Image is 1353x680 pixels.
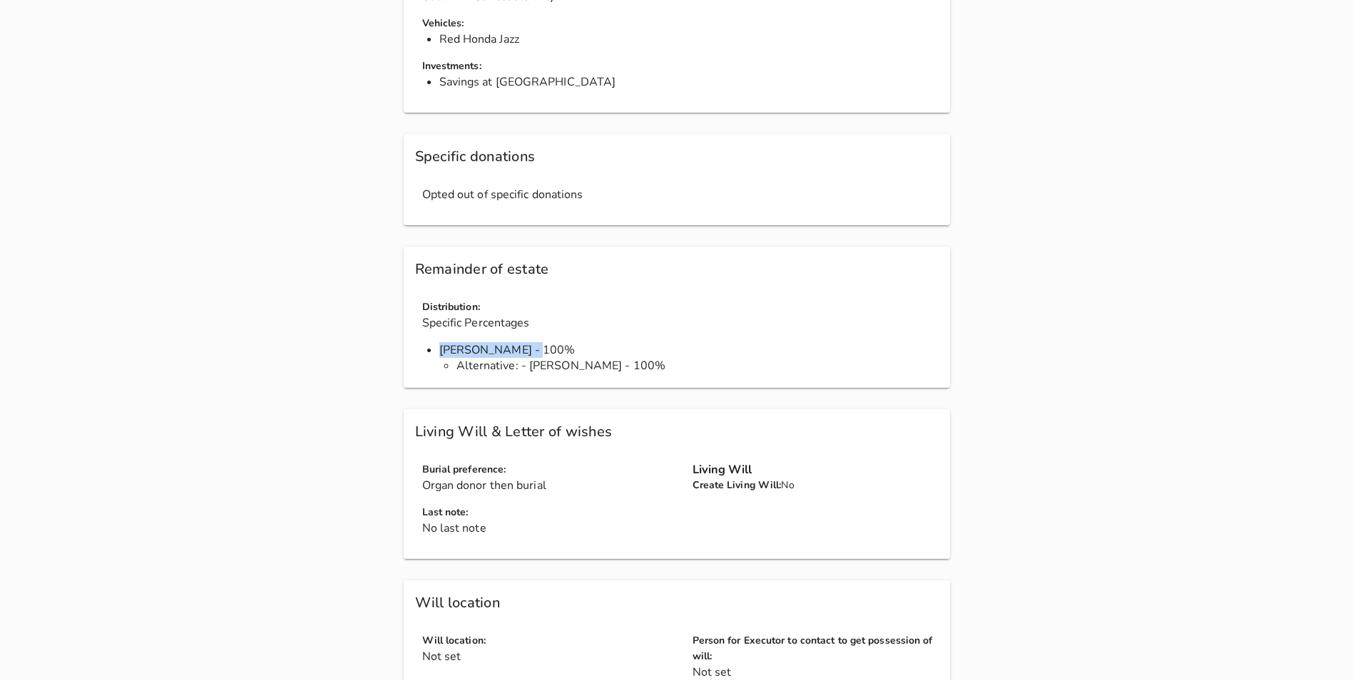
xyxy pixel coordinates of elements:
h4: Last note: [422,505,675,520]
div: Specific donations [404,134,950,180]
p: Not set [422,649,675,664]
p: Not set [693,664,946,680]
h4: Investments: [422,58,946,74]
h4: Burial preference: [422,462,675,478]
div: Remainder of estate [404,247,950,292]
h3: Living Will [693,462,946,478]
h4: Vehicles: [422,16,946,31]
li: Red Honda Jazz [439,31,946,47]
div: Will location [404,580,950,626]
li: Alternative: - [PERSON_NAME] - 100% [456,358,946,374]
h4: Will location: [422,633,675,649]
p: Organ donor then burial [422,478,675,493]
h4: Distribution: [422,299,946,315]
h4: Person for Executor to contact to get possession of will: [693,633,946,664]
p: Specific Percentages [422,315,946,331]
p: Opted out of specific donations [422,187,946,202]
div: Living Will & Letter of wishes [404,409,950,455]
span: No [781,478,794,492]
p: No last note [422,520,675,536]
h4: Create Living Will: [693,478,946,493]
li: [PERSON_NAME] - 100% [439,342,946,374]
li: Savings at [GEOGRAPHIC_DATA] [439,74,946,90]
